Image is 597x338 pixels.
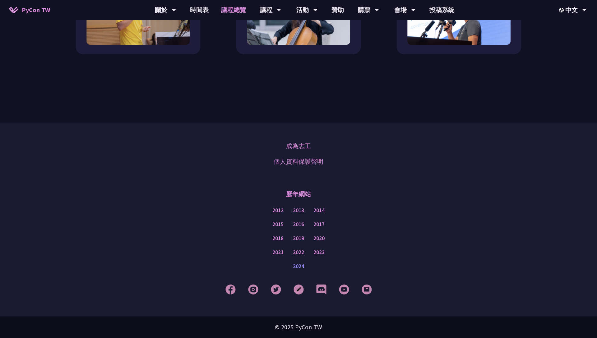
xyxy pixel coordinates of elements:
img: Discord Footer Icon [316,284,326,295]
a: 2023 [313,249,325,256]
a: 2021 [272,249,284,256]
a: 2020 [313,235,325,242]
a: 2024 [293,263,304,270]
img: YouTube Footer Icon [339,284,349,295]
a: 2017 [313,221,325,228]
p: 歷年網站 [286,185,311,203]
a: 2013 [293,207,304,214]
a: 2018 [272,235,284,242]
span: PyCon TW [22,5,50,15]
img: Email Footer Icon [362,284,372,295]
a: 個人資料保護聲明 [274,157,323,166]
a: 2022 [293,249,304,256]
img: Home icon of PyCon TW 2025 [9,7,19,13]
a: 成為志工 [286,141,311,151]
a: 2019 [293,235,304,242]
a: PyCon TW [3,2,56,18]
img: Instagram Footer Icon [248,284,258,295]
a: 2012 [272,207,284,214]
img: Blog Footer Icon [294,284,304,295]
a: 2014 [313,207,325,214]
img: Facebook Footer Icon [225,284,236,295]
img: Locale Icon [559,8,565,12]
a: 2015 [272,221,284,228]
a: 2016 [293,221,304,228]
img: Twitter Footer Icon [271,284,281,295]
